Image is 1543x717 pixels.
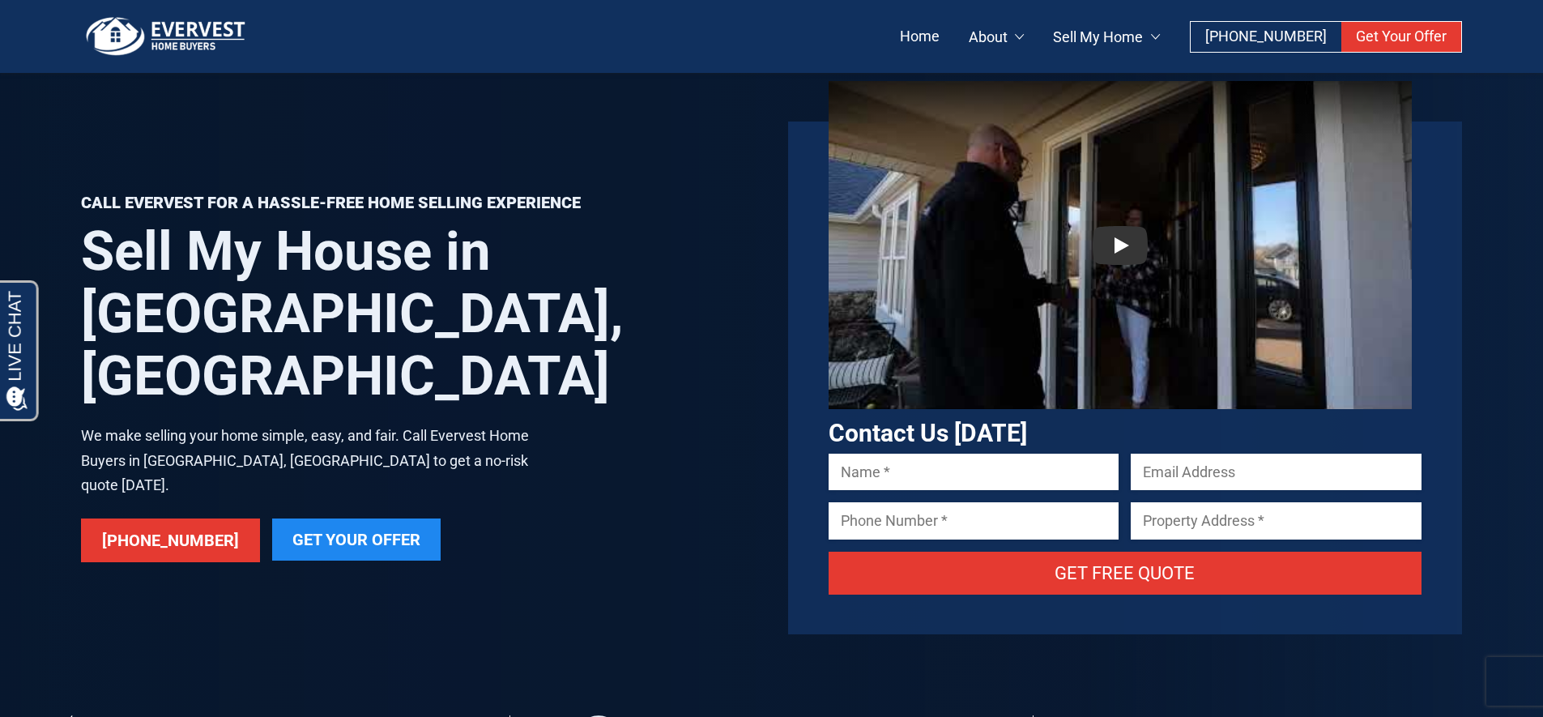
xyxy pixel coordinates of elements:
iframe: Chat Invitation [1268,587,1527,709]
input: Email Address [1131,454,1422,490]
form: Contact form [829,454,1422,614]
span: Opens a chat window [40,13,130,33]
span: [PHONE_NUMBER] [102,531,239,550]
span: [PHONE_NUMBER] [1205,28,1327,45]
h1: Sell My House in [GEOGRAPHIC_DATA], [GEOGRAPHIC_DATA] [81,220,756,408]
h3: Contact Us [DATE] [829,420,1422,448]
input: Phone Number * [829,502,1119,539]
input: Property Address * [1131,502,1422,539]
a: Get Your Offer [272,519,441,561]
p: We make selling your home simple, easy, and fair. Call Evervest Home Buyers in [GEOGRAPHIC_DATA],... [81,424,531,498]
a: [PHONE_NUMBER] [1191,22,1341,52]
input: Name * [829,454,1119,490]
p: Call Evervest for a hassle-free home selling experience [81,194,756,212]
a: Get Your Offer [1341,22,1461,52]
img: logo.png [81,16,251,57]
input: Get Free Quote [829,552,1422,595]
a: About [954,22,1039,52]
a: Home [885,22,954,52]
a: Sell My Home [1038,22,1174,52]
a: [PHONE_NUMBER] [81,519,260,562]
